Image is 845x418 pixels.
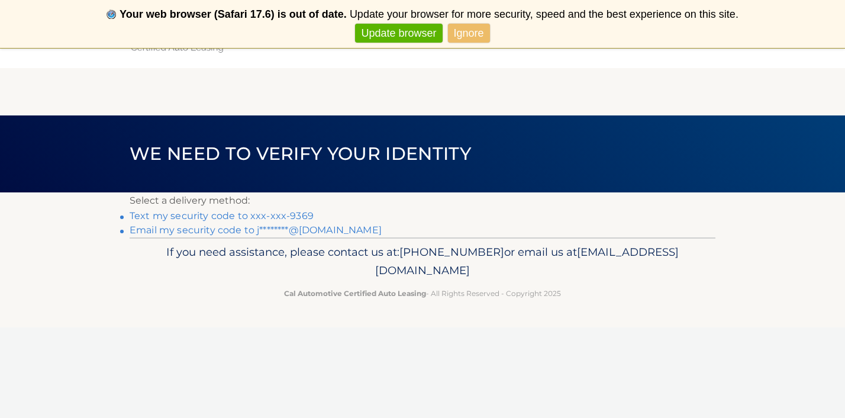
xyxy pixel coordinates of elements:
[137,287,708,300] p: - All Rights Reserved - Copyright 2025
[130,192,715,209] p: Select a delivery method:
[448,24,490,43] a: Ignore
[350,8,738,20] span: Update your browser for more security, speed and the best experience on this site.
[399,245,504,259] span: [PHONE_NUMBER]
[130,143,471,165] span: We need to verify your identity
[284,289,426,298] strong: Cal Automotive Certified Auto Leasing
[120,8,347,20] b: Your web browser (Safari 17.6) is out of date.
[130,224,382,236] a: Email my security code to j********@[DOMAIN_NAME]
[355,24,442,43] a: Update browser
[137,243,708,281] p: If you need assistance, please contact us at: or email us at
[130,210,314,221] a: Text my security code to xxx-xxx-9369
